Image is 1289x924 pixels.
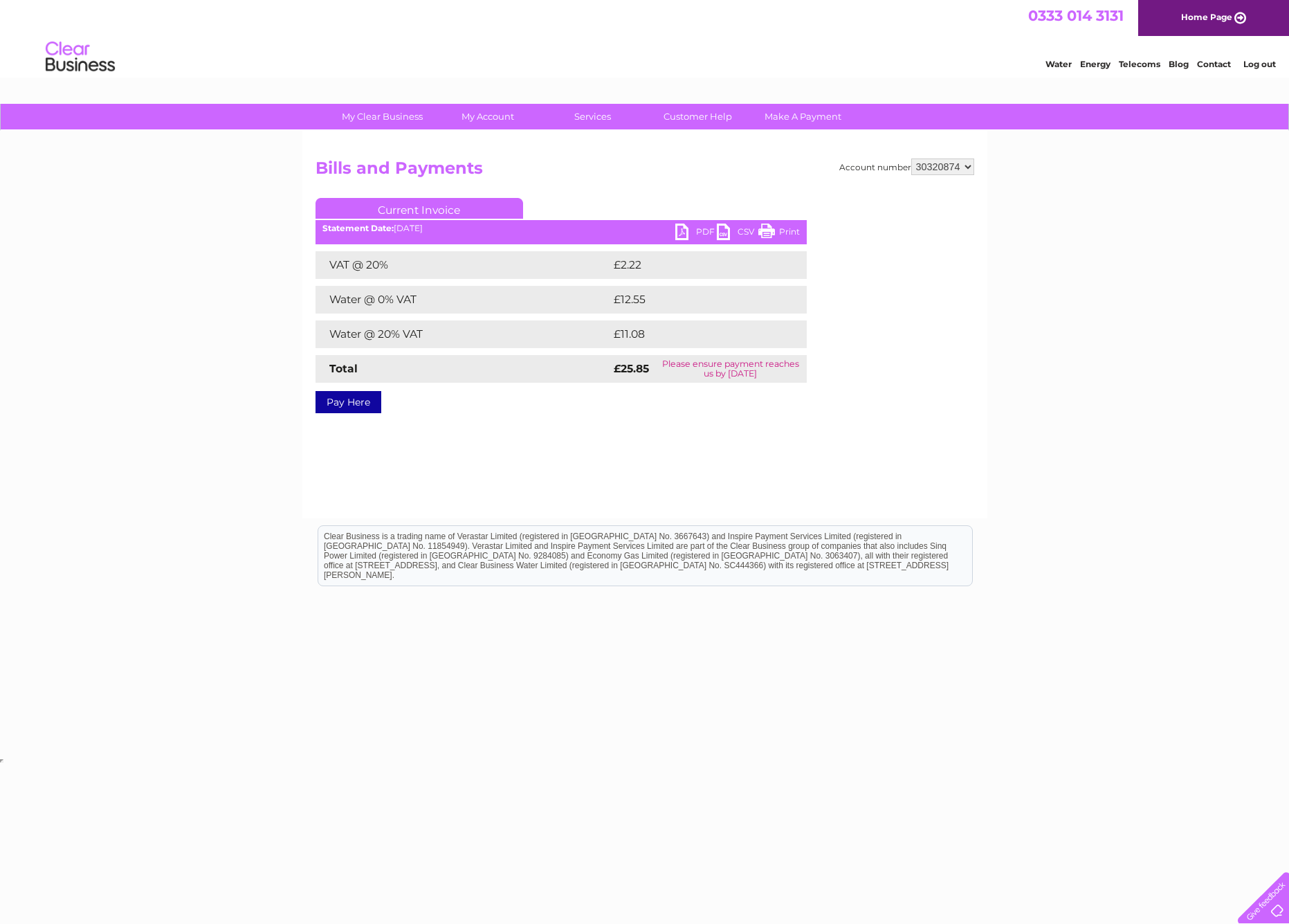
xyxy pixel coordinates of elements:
td: £11.08 [610,320,776,348]
h2: Bills and Payments [316,158,974,185]
div: Clear Business is a trading name of Verastar Limited (registered in [GEOGRAPHIC_DATA] No. 3667643... [318,8,972,67]
a: Pay Here [316,391,381,413]
div: [DATE] [316,224,807,233]
td: £12.55 [610,286,777,314]
a: Print [758,224,800,244]
a: My Account [430,104,545,129]
td: VAT @ 20% [316,251,610,279]
a: Services [536,104,650,129]
a: PDF [675,224,717,244]
img: logo.png [45,36,116,78]
td: £2.22 [610,251,774,279]
b: Statement Date: [322,223,394,233]
a: Water [1045,59,1072,69]
td: Water @ 20% VAT [316,320,610,348]
a: Make A Payment [746,104,860,129]
div: Account number [839,158,974,175]
strong: Total [329,362,358,375]
a: 0333 014 3131 [1028,7,1124,24]
a: Blog [1169,59,1189,69]
a: Current Invoice [316,198,523,219]
a: CSV [717,224,758,244]
a: Energy [1080,59,1110,69]
a: Contact [1197,59,1231,69]
a: Telecoms [1119,59,1160,69]
strong: £25.85 [614,362,649,375]
a: Log out [1243,59,1276,69]
a: Customer Help [641,104,755,129]
a: My Clear Business [325,104,439,129]
td: Please ensure payment reaches us by [DATE] [655,355,807,383]
td: Water @ 0% VAT [316,286,610,314]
